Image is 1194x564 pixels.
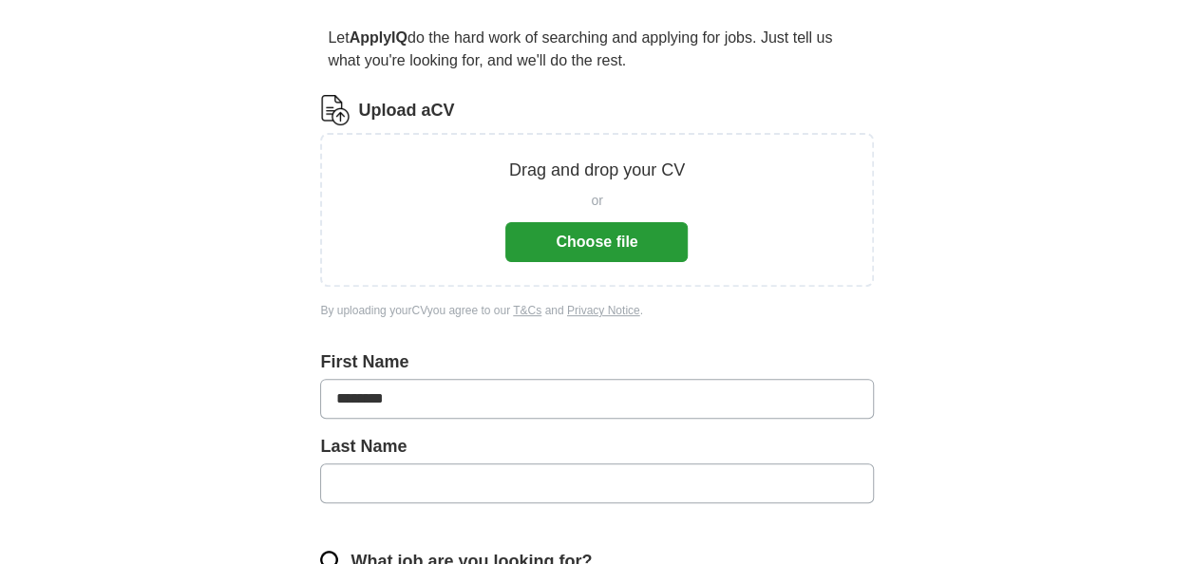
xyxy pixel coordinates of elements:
[509,158,685,183] p: Drag and drop your CV
[358,98,454,123] label: Upload a CV
[320,302,873,319] div: By uploading your CV you agree to our and .
[591,191,602,211] span: or
[513,304,541,317] a: T&Cs
[320,95,351,125] img: CV Icon
[567,304,640,317] a: Privacy Notice
[505,222,688,262] button: Choose file
[320,349,873,375] label: First Name
[350,29,407,46] strong: ApplyIQ
[320,434,873,460] label: Last Name
[320,19,873,80] p: Let do the hard work of searching and applying for jobs. Just tell us what you're looking for, an...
